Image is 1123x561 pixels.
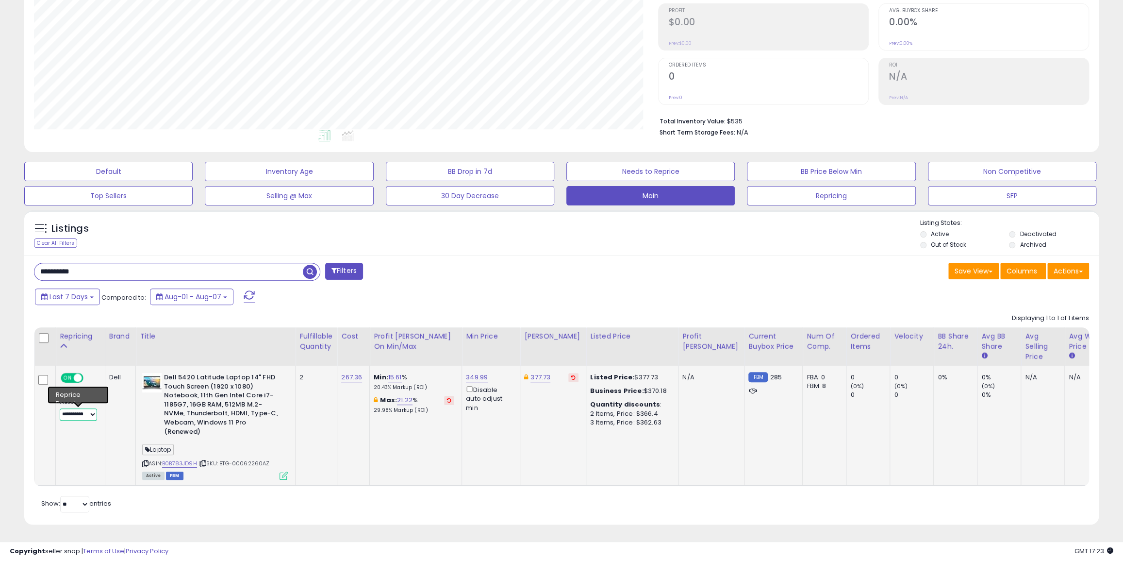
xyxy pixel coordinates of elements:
[747,186,915,205] button: Repricing
[325,263,363,280] button: Filters
[109,331,132,341] div: Brand
[669,63,868,68] span: Ordered Items
[669,17,868,30] h2: $0.00
[299,331,333,352] div: Fulfillable Quantity
[747,162,915,181] button: BB Price Below Min
[566,186,735,205] button: Main
[165,292,221,302] span: Aug-01 - Aug-07
[1000,263,1046,279] button: Columns
[374,373,454,391] div: %
[590,331,674,341] div: Listed Price
[669,40,692,46] small: Prev: $0.00
[10,547,168,556] div: seller snap | |
[60,388,98,397] div: Win BuyBox *
[669,95,682,101] small: Prev: 0
[466,384,512,412] div: Disable auto adjust min
[1012,314,1089,323] div: Displaying 1 to 1 of 1 items
[83,546,124,556] a: Terms of Use
[166,472,183,480] span: FBM
[142,373,288,479] div: ASIN:
[682,331,740,352] div: Profit [PERSON_NAME]
[748,331,798,352] div: Current Buybox Price
[126,546,168,556] a: Privacy Policy
[34,238,77,248] div: Clear All Filters
[60,399,98,421] div: Preset:
[1025,373,1057,382] div: N/A
[1069,331,1104,352] div: Avg Win Price
[682,373,737,382] div: N/A
[850,382,864,390] small: (0%)
[590,400,671,409] div: :
[981,373,1021,382] div: 0%
[590,409,671,418] div: 2 Items, Price: $366.4
[374,384,454,391] p: 20.43% Markup (ROI)
[931,240,966,249] label: Out of Stock
[928,186,1096,205] button: SFP
[1074,546,1113,556] span: 2025-08-15 17:23 GMT
[150,289,233,305] button: Aug-01 - Aug-07
[397,395,413,405] a: 21.22
[894,391,933,399] div: 0
[370,327,462,366] th: The percentage added to the cost of goods (COGS) that forms the calculator for Min & Max prices.
[51,222,89,236] h5: Listings
[10,546,45,556] strong: Copyright
[748,372,767,382] small: FBM
[60,331,101,341] div: Repricing
[164,373,282,439] b: Dell 5420 Latitude Laptop 14" FHD Touch Screen (1920 x 1080) Notebook, 11th Gen Intel Core i7-118...
[894,331,929,341] div: Velocity
[889,71,1089,84] h2: N/A
[142,373,162,392] img: 41Uxc+BjqrL._SL40_.jpg
[299,373,330,382] div: 2
[35,289,100,305] button: Last 7 Days
[770,373,782,382] span: 285
[948,263,999,279] button: Save View
[889,95,908,101] small: Prev: N/A
[386,162,554,181] button: BB Drop in 7d
[894,382,908,390] small: (0%)
[889,40,912,46] small: Prev: 0.00%
[807,331,842,352] div: Num of Comp.
[101,293,146,302] span: Compared to:
[1069,352,1074,360] small: Avg Win Price.
[590,373,671,382] div: $377.73
[109,373,128,382] div: Dell
[590,387,671,395] div: $370.18
[162,459,197,468] a: B0B783JD9H
[82,374,98,382] span: OFF
[590,373,634,382] b: Listed Price:
[205,186,373,205] button: Selling @ Max
[24,162,193,181] button: Default
[62,374,74,382] span: ON
[466,373,488,382] a: 349.99
[530,373,550,382] a: 377.73
[388,373,402,382] a: 15.61
[1069,373,1101,382] div: N/A
[920,219,1099,228] p: Listing States:
[142,472,165,480] span: All listings currently available for purchase on Amazon
[590,386,644,395] b: Business Price:
[1007,266,1037,276] span: Columns
[981,382,995,390] small: (0%)
[524,331,582,341] div: [PERSON_NAME]
[142,444,174,455] span: Laptop
[928,162,1096,181] button: Non Competitive
[374,396,454,414] div: %
[386,186,554,205] button: 30 Day Decrease
[374,407,454,414] p: 29.98% Markup (ROI)
[807,382,839,391] div: FBM: 8
[1047,263,1089,279] button: Actions
[50,292,88,302] span: Last 7 Days
[850,391,890,399] div: 0
[938,373,970,382] div: 0%
[850,331,886,352] div: Ordered Items
[374,373,388,382] b: Min:
[894,373,933,382] div: 0
[198,459,270,467] span: | SKU: BTG-00062260AZ
[889,63,1089,68] span: ROI
[660,117,726,125] b: Total Inventory Value:
[660,115,1082,126] li: $535
[938,331,973,352] div: BB Share 24h.
[807,373,839,382] div: FBA: 0
[205,162,373,181] button: Inventory Age
[1020,230,1056,238] label: Deactivated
